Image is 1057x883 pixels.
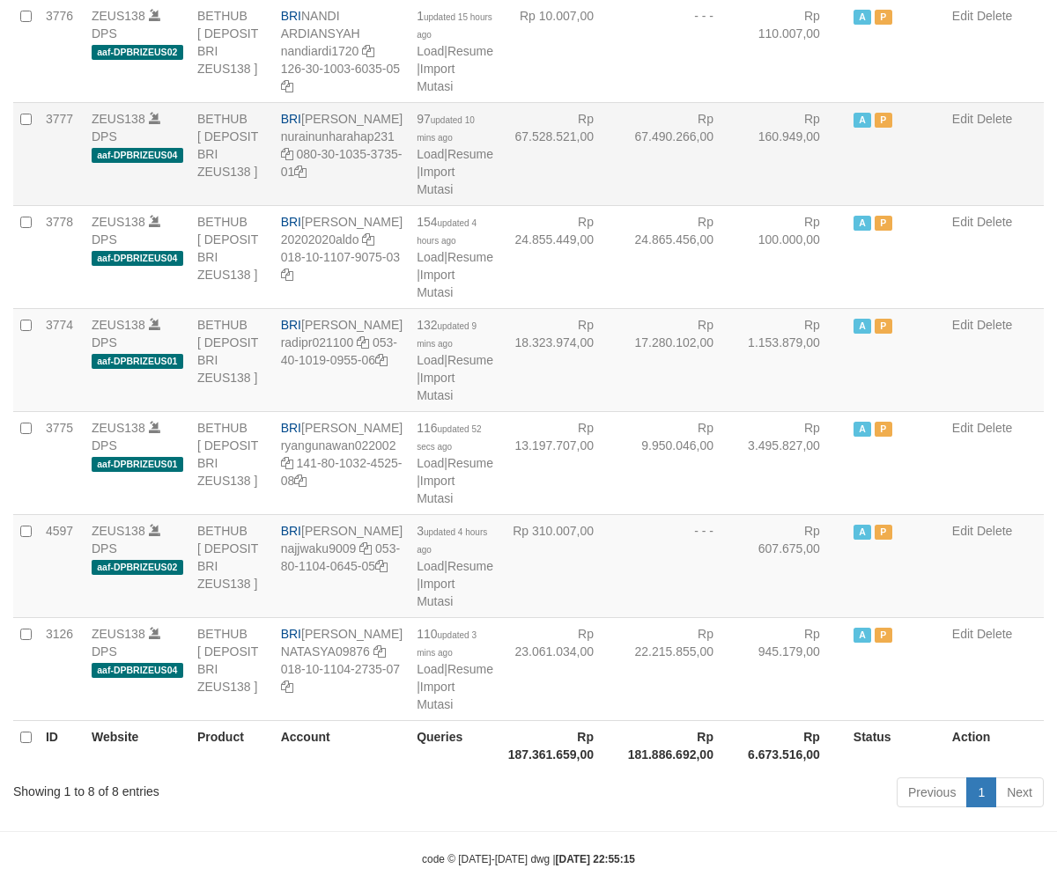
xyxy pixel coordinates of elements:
span: Paused [875,628,892,643]
a: Delete [977,524,1012,538]
a: Load [417,662,444,676]
a: Copy radipr021100 to clipboard [357,335,369,350]
span: aaf-DPBRIZEUS02 [92,560,183,575]
span: aaf-DPBRIZEUS04 [92,251,183,266]
a: Load [417,353,444,367]
a: Edit [952,112,973,126]
a: Next [995,777,1044,807]
span: Active [854,113,871,128]
td: DPS [85,514,190,617]
td: 3778 [39,205,85,308]
td: [PERSON_NAME] 141-80-1032-4525-08 [274,411,410,514]
span: Active [854,422,871,437]
a: Resume [447,456,493,470]
span: | | [417,9,493,93]
span: BRI [281,215,301,229]
span: 132 [417,318,477,350]
a: Copy 126301003603505 to clipboard [281,79,293,93]
span: Paused [875,319,892,334]
a: ZEUS138 [92,318,145,332]
a: Import Mutasi [417,62,455,93]
a: ZEUS138 [92,421,145,435]
td: BETHUB [ DEPOSIT BRI ZEUS138 ] [190,102,274,205]
a: Copy 018101107907503 to clipboard [281,268,293,282]
span: BRI [281,112,301,126]
td: 4597 [39,514,85,617]
td: Rp 100.000,00 [740,205,846,308]
a: najjwaku9009 [281,541,357,556]
th: Queries [410,720,500,770]
a: Import Mutasi [417,474,455,505]
span: 110 [417,627,477,659]
td: Rp 1.153.879,00 [740,308,846,411]
a: Copy ryangunawan022002 to clipboard [281,456,293,470]
a: Delete [977,318,1012,332]
a: Copy 20202020aldo to clipboard [362,232,374,247]
td: DPS [85,617,190,720]
strong: [DATE] 22:55:15 [556,853,635,865]
td: Rp 24.855.449,00 [500,205,620,308]
th: Rp 181.886.692,00 [620,720,740,770]
span: updated 10 mins ago [417,115,475,143]
a: Copy nurainunharahap231 to clipboard [281,147,293,161]
span: aaf-DPBRIZEUS02 [92,45,183,60]
a: Import Mutasi [417,165,455,196]
a: ZEUS138 [92,9,145,23]
span: Paused [875,216,892,231]
a: Delete [977,421,1012,435]
a: nurainunharahap231 [281,129,395,143]
a: Edit [952,524,973,538]
td: [PERSON_NAME] 080-30-1035-3735-01 [274,102,410,205]
a: Resume [447,662,493,676]
a: 20202020aldo [281,232,359,247]
span: BRI [281,318,301,332]
td: 3774 [39,308,85,411]
td: BETHUB [ DEPOSIT BRI ZEUS138 ] [190,617,274,720]
td: Rp 67.528.521,00 [500,102,620,205]
span: Active [854,319,871,334]
span: 1 [417,9,492,40]
a: Copy 141801032452508 to clipboard [294,474,307,488]
td: - - - [620,514,740,617]
td: 3777 [39,102,85,205]
span: | | [417,627,493,711]
a: Edit [952,627,973,641]
th: Rp 6.673.516,00 [740,720,846,770]
a: Copy 053401019095506 to clipboard [375,353,388,367]
td: Rp 18.323.974,00 [500,308,620,411]
a: Copy 018101104273507 to clipboard [281,680,293,694]
th: Website [85,720,190,770]
a: Edit [952,318,973,332]
th: Rp 187.361.659,00 [500,720,620,770]
span: 97 [417,112,475,143]
th: ID [39,720,85,770]
td: [PERSON_NAME] 018-10-1107-9075-03 [274,205,410,308]
a: nandiardi1720 [281,44,359,58]
a: Copy 080301035373501 to clipboard [294,165,307,179]
a: Import Mutasi [417,680,455,711]
a: Load [417,44,444,58]
span: 116 [417,421,481,453]
a: Edit [952,9,973,23]
a: ZEUS138 [92,112,145,126]
td: Rp 67.490.266,00 [620,102,740,205]
a: Import Mutasi [417,371,455,402]
span: BRI [281,9,301,23]
a: Delete [977,215,1012,229]
td: Rp 310.007,00 [500,514,620,617]
span: Active [854,216,871,231]
a: Edit [952,215,973,229]
span: updated 4 hours ago [417,218,477,246]
td: 3775 [39,411,85,514]
span: | | [417,318,493,402]
span: updated 9 mins ago [417,321,477,349]
td: Rp 3.495.827,00 [740,411,846,514]
span: Paused [875,113,892,128]
a: Resume [447,353,493,367]
td: Rp 945.179,00 [740,617,846,720]
span: | | [417,215,493,299]
a: Resume [447,44,493,58]
a: Copy NATASYA09876 to clipboard [373,644,386,659]
a: NATASYA09876 [281,644,370,659]
span: Active [854,10,871,25]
